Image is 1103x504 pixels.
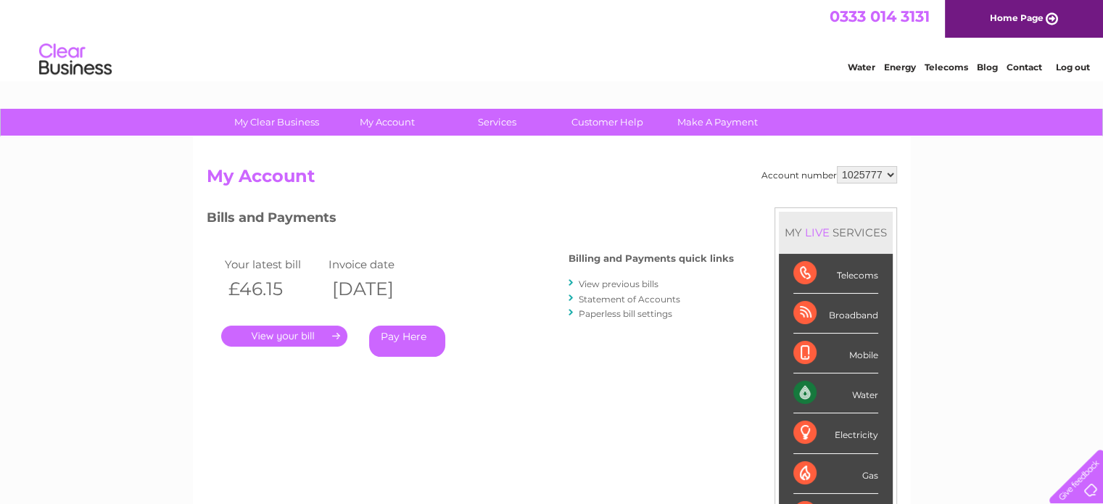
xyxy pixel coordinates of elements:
th: [DATE] [325,274,429,304]
a: My Clear Business [217,109,336,136]
div: Telecoms [793,254,878,294]
a: Statement of Accounts [579,294,680,305]
h2: My Account [207,166,897,194]
div: Account number [761,166,897,183]
a: My Account [327,109,447,136]
a: Log out [1055,62,1089,73]
div: Mobile [793,334,878,373]
a: Energy [884,62,916,73]
a: View previous bills [579,278,658,289]
a: Customer Help [548,109,667,136]
a: 0333 014 3131 [830,7,930,25]
a: Contact [1007,62,1042,73]
a: Telecoms [925,62,968,73]
div: Gas [793,454,878,494]
th: £46.15 [221,274,326,304]
a: Blog [977,62,998,73]
div: MY SERVICES [779,212,893,253]
a: . [221,326,347,347]
a: Pay Here [369,326,445,357]
div: Water [793,373,878,413]
td: Invoice date [325,255,429,274]
a: Make A Payment [658,109,777,136]
td: Your latest bill [221,255,326,274]
a: Services [437,109,557,136]
a: Paperless bill settings [579,308,672,319]
div: LIVE [802,226,833,239]
div: Broadband [793,294,878,334]
div: Electricity [793,413,878,453]
div: Clear Business is a trading name of Verastar Limited (registered in [GEOGRAPHIC_DATA] No. 3667643... [210,8,895,70]
img: logo.png [38,38,112,82]
h3: Bills and Payments [207,207,734,233]
h4: Billing and Payments quick links [569,253,734,264]
a: Water [848,62,875,73]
